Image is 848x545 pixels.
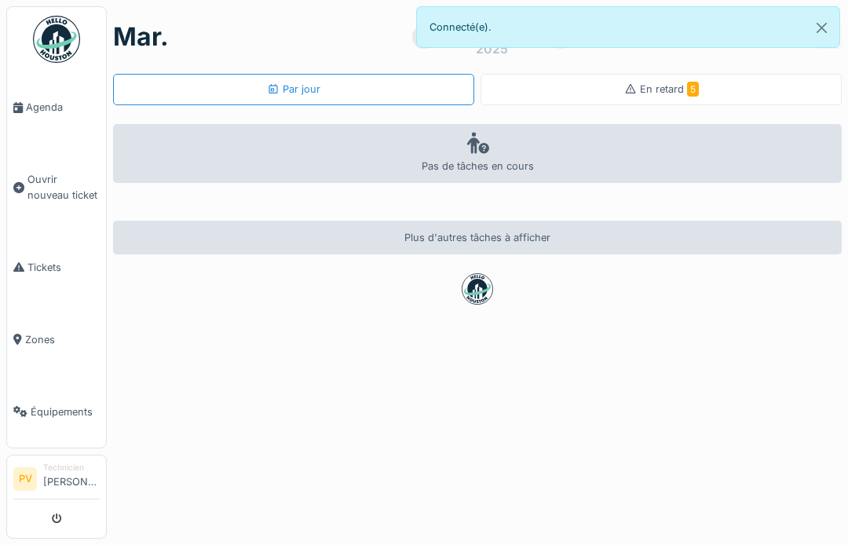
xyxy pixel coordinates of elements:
span: 5 [687,82,699,97]
a: Équipements [7,375,106,448]
li: PV [13,467,37,491]
a: Agenda [7,71,106,144]
span: En retard [640,83,699,95]
div: Par jour [267,82,320,97]
button: Close [804,7,839,49]
a: PV Technicien[PERSON_NAME] [13,462,100,499]
a: Tickets [7,231,106,303]
span: Équipements [31,404,100,419]
div: 2025 [476,39,508,58]
img: Badge_color-CXgf-gQk.svg [33,16,80,63]
span: Ouvrir nouveau ticket [27,172,100,202]
span: Tickets [27,260,100,275]
a: Ouvrir nouveau ticket [7,144,106,231]
div: Technicien [43,462,100,474]
div: Pas de tâches en cours [113,124,842,183]
img: badge-BVDL4wpA.svg [462,273,493,305]
li: [PERSON_NAME] [43,462,100,496]
div: Connecté(e). [416,6,840,48]
span: Zones [25,332,100,347]
span: Agenda [26,100,100,115]
a: Zones [7,303,106,375]
h1: mar. [113,22,169,52]
div: Plus d'autres tâches à afficher [113,221,842,254]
